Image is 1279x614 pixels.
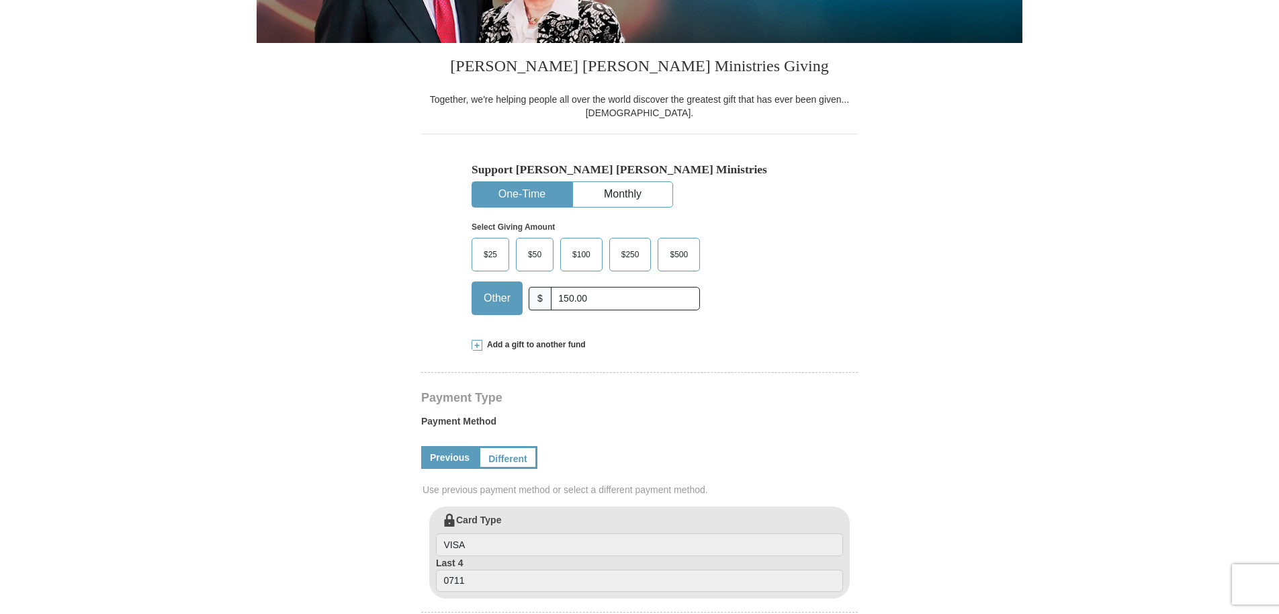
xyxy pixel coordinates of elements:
a: Different [478,446,537,469]
button: One-Time [472,182,572,207]
span: $500 [663,245,695,265]
div: Together, we're helping people all over the world discover the greatest gift that has ever been g... [421,93,858,120]
h3: [PERSON_NAME] [PERSON_NAME] Ministries Giving [421,43,858,93]
span: $25 [477,245,504,265]
span: Add a gift to another fund [482,339,586,351]
label: Card Type [436,513,843,556]
h5: Support [PERSON_NAME] [PERSON_NAME] Ministries [472,163,807,177]
label: Payment Method [421,414,858,435]
strong: Select Giving Amount [472,222,555,232]
span: $50 [521,245,548,265]
button: Monthly [573,182,672,207]
span: $ [529,287,552,310]
input: Last 4 [436,570,843,593]
span: Use previous payment method or select a different payment method. [423,483,859,496]
span: $100 [566,245,597,265]
span: $250 [615,245,646,265]
label: Last 4 [436,556,843,593]
a: Previous [421,446,478,469]
input: Other Amount [551,287,700,310]
span: Other [477,288,517,308]
input: Card Type [436,533,843,556]
h4: Payment Type [421,392,858,403]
